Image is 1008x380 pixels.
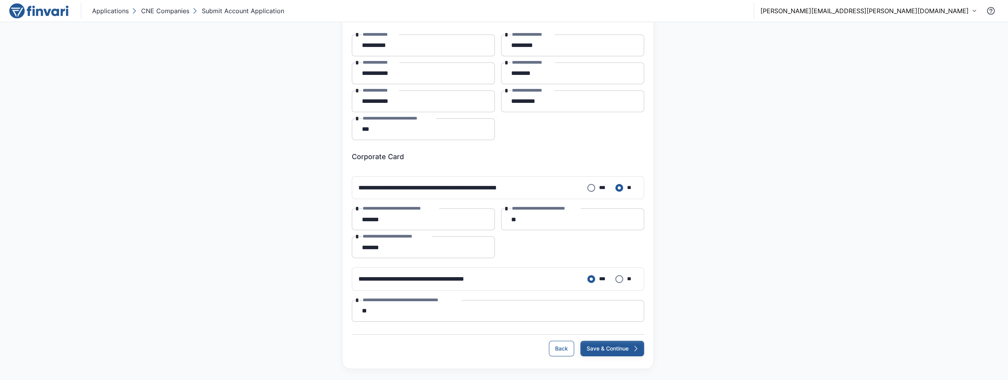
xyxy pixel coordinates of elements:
[983,3,999,19] button: Contact Support
[549,341,574,356] button: Back
[580,341,644,356] button: Save & Continue
[202,6,284,16] p: Submit Account Application
[191,5,286,17] button: Submit Account Application
[760,6,969,16] p: [PERSON_NAME][EMAIL_ADDRESS][PERSON_NAME][DOMAIN_NAME]
[141,6,189,16] p: CNE Companies
[130,5,191,17] button: CNE Companies
[91,5,130,17] button: Applications
[92,6,129,16] p: Applications
[760,6,977,16] button: [PERSON_NAME][EMAIL_ADDRESS][PERSON_NAME][DOMAIN_NAME]
[352,153,644,161] h6: Corporate Card
[9,3,68,19] img: logo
